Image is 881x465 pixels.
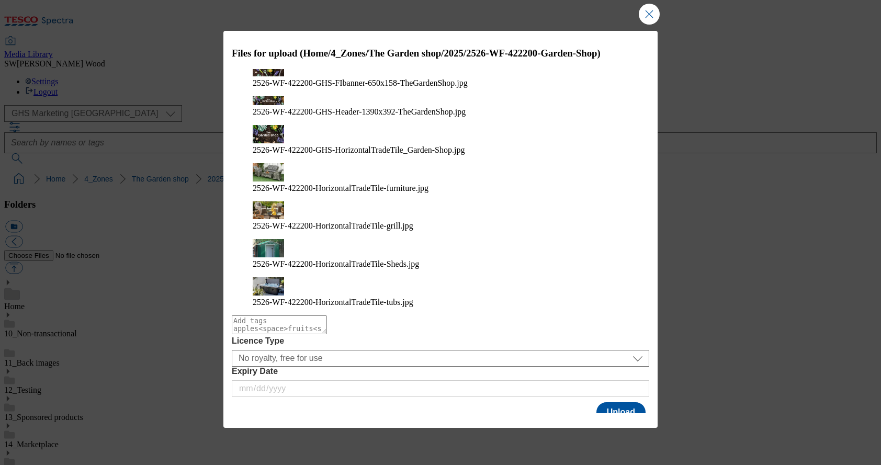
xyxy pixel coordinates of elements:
[639,4,660,25] button: Close Modal
[253,145,628,155] figcaption: 2526-WF-422200-GHS-HorizontalTradeTile_Garden-Shop.jpg
[253,298,628,307] figcaption: 2526-WF-422200-HorizontalTradeTile-tubs.jpg
[253,163,284,182] img: preview
[232,48,649,59] h3: Files for upload (Home/4_Zones/The Garden shop/2025/2526-WF-422200-Garden-Shop)
[253,277,284,296] img: preview
[596,402,646,422] button: Upload
[232,336,649,346] label: Licence Type
[253,239,284,257] img: preview
[253,201,284,220] img: preview
[253,221,628,231] figcaption: 2526-WF-422200-HorizontalTradeTile-grill.jpg
[253,259,628,269] figcaption: 2526-WF-422200-HorizontalTradeTile-Sheds.jpg
[253,184,628,193] figcaption: 2526-WF-422200-HorizontalTradeTile-furniture.jpg
[253,69,284,77] img: preview
[253,96,284,105] img: preview
[253,107,628,117] figcaption: 2526-WF-422200-GHS-Header-1390x392-TheGardenShop.jpg
[253,78,628,88] figcaption: 2526-WF-422200-GHS-FIbanner-650x158-TheGardenShop.jpg
[223,31,658,428] div: Modal
[232,367,649,376] label: Expiry Date
[253,125,284,143] img: preview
